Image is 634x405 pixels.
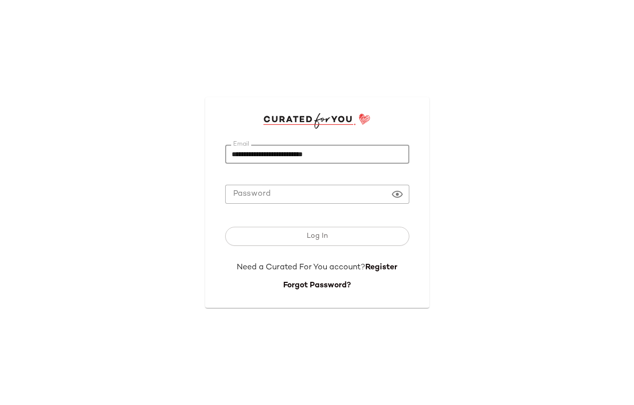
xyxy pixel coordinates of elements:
button: Log In [225,227,409,246]
a: Register [365,263,397,272]
span: Need a Curated For You account? [237,263,365,272]
span: Log In [306,232,328,240]
img: cfy_login_logo.DGdB1djN.svg [263,113,371,128]
a: Forgot Password? [283,281,351,290]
